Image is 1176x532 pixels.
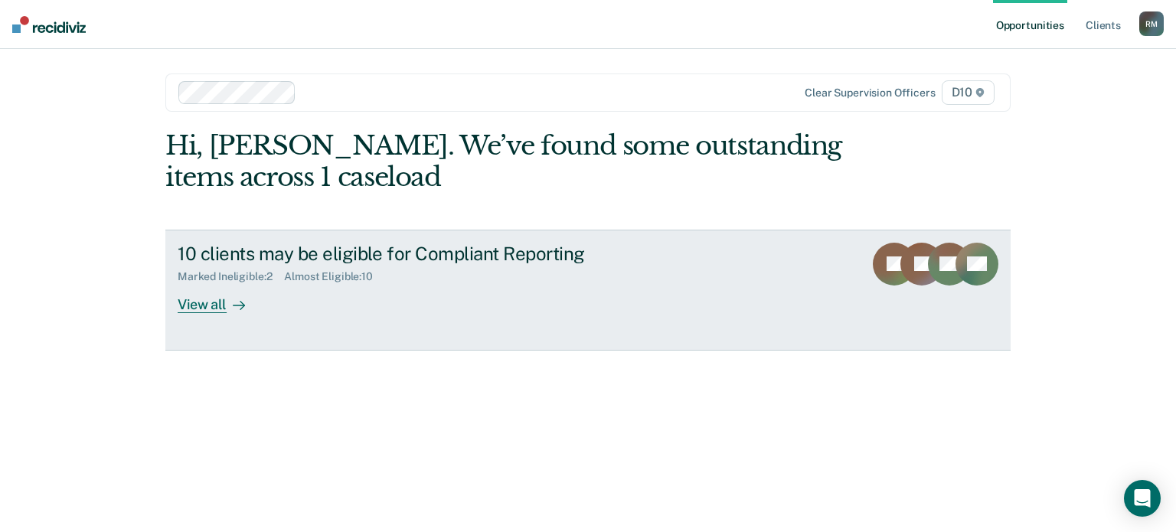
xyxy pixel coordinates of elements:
[165,230,1011,351] a: 10 clients may be eligible for Compliant ReportingMarked Ineligible:2Almost Eligible:10View all
[805,86,935,100] div: Clear supervision officers
[284,270,385,283] div: Almost Eligible : 10
[165,130,841,193] div: Hi, [PERSON_NAME]. We’ve found some outstanding items across 1 caseload
[178,270,284,283] div: Marked Ineligible : 2
[12,16,86,33] img: Recidiviz
[1139,11,1164,36] button: RM
[178,243,715,265] div: 10 clients may be eligible for Compliant Reporting
[1139,11,1164,36] div: R M
[942,80,995,105] span: D10
[1124,480,1161,517] div: Open Intercom Messenger
[178,283,263,313] div: View all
